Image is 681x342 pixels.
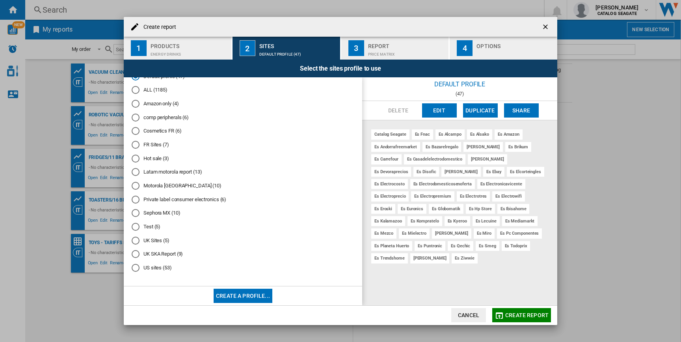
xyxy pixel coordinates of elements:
[132,127,354,135] md-radio-button: Cosmetics FR (6)
[240,40,255,56] div: 2
[151,40,228,48] div: Products
[538,19,554,35] button: getI18NText('BUTTONS.CLOSE_DIALOG')
[132,168,354,176] md-radio-button: Latam motorola report (13)
[422,142,461,152] div: es bazarelregalo
[132,223,354,231] md-radio-button: Test (5)
[124,60,557,77] div: Select the sites profile to use
[504,103,539,118] button: Share
[407,216,442,226] div: es kompratelo
[371,142,420,152] div: es andorrafreemarket
[132,141,354,149] md-radio-button: FR Sites (7)
[422,103,457,118] button: Edit
[132,250,354,258] md-radio-button: UK SKA Report (9)
[371,191,409,201] div: es electroprecio
[404,154,465,164] div: es casadelelectrodomestico
[348,40,364,56] div: 3
[233,37,341,60] button: 2 Sites Default profile (47)
[131,40,147,56] div: 1
[132,86,354,94] md-radio-button: ALL (1185)
[457,40,473,56] div: 4
[371,179,408,189] div: es electrocosto
[477,179,525,189] div: es electronicavicente
[495,129,523,139] div: es amazon
[476,40,554,48] div: Options
[541,23,551,32] ng-md-icon: getI18NText('BUTTONS.CLOSE_DIALOG')
[371,167,411,177] div: es devoraprecios
[259,48,337,56] div: Default profile (47)
[452,253,477,263] div: es ziwwie
[411,191,454,201] div: es electropremium
[432,228,471,238] div: [PERSON_NAME]
[474,228,495,238] div: es miro
[132,155,354,162] md-radio-button: Hot sale (3)
[132,100,354,108] md-radio-button: Amazon only (4)
[463,142,503,152] div: [PERSON_NAME]
[132,264,354,272] md-radio-button: US sites (53)
[435,129,465,139] div: es alcampo
[451,308,486,322] button: Cancel
[371,253,408,263] div: es trendshome
[445,216,470,226] div: es kyeroo
[441,167,481,177] div: [PERSON_NAME]
[492,191,525,201] div: es electrowifi
[492,308,551,322] button: Create report
[507,167,544,177] div: es elcorteingles
[132,196,354,203] md-radio-button: Private label consumer electronics (6)
[398,204,426,214] div: es euronics
[124,37,232,60] button: 1 Products Energy drinks
[371,154,402,164] div: es carrefour
[505,312,549,318] span: Create report
[483,167,504,177] div: es ebay
[473,216,500,226] div: es lecuine
[450,37,557,60] button: 4 Options
[412,129,433,139] div: es fnac
[368,40,446,48] div: Report
[502,216,538,226] div: es mediamarkt
[341,37,450,60] button: 3 Report Price Matrix
[371,129,409,139] div: catalog seagate
[259,40,337,48] div: Sites
[466,204,495,214] div: es hp store
[413,167,439,177] div: es disofic
[132,182,354,190] md-radio-button: Motorola Brazil (10)
[415,241,445,251] div: es puntronic
[429,204,463,214] div: es globomatik
[371,241,412,251] div: es planeta huerto
[497,204,530,214] div: es ibisahome
[497,228,542,238] div: es pc componentes
[362,77,557,91] div: Default profile
[381,103,416,118] button: Delete
[476,241,499,251] div: es smeg
[410,179,475,189] div: es electrodomesticosenoferta
[399,228,430,238] div: es mielectro
[457,191,490,201] div: es electrotres
[362,91,557,97] div: (47)
[371,228,396,238] div: es mezco
[410,253,450,263] div: [PERSON_NAME]
[505,142,531,152] div: es brikum
[132,209,354,217] md-radio-button: Sephora MX (10)
[214,289,272,303] button: Create a profile...
[151,48,228,56] div: Energy drinks
[467,129,492,139] div: es alsako
[468,154,507,164] div: [PERSON_NAME]
[368,48,446,56] div: Price Matrix
[448,241,473,251] div: es qechic
[502,241,530,251] div: es todoprix
[132,237,354,244] md-radio-button: UK Sites (5)
[371,216,405,226] div: es kalamazoo
[140,23,176,31] h4: Create report
[132,114,354,121] md-radio-button: comp peripherals (6)
[463,103,498,118] button: Duplicate
[371,204,395,214] div: es eroski
[132,73,354,80] md-radio-button: Default profile (47)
